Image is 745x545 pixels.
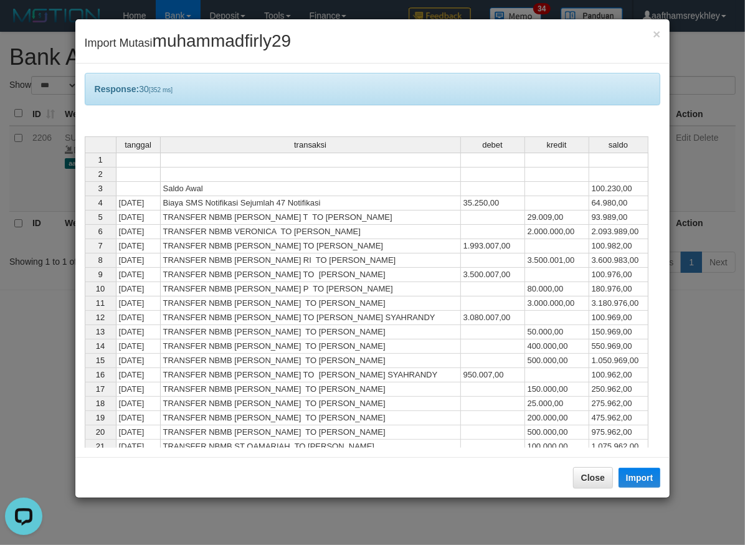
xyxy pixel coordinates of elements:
[547,141,567,149] span: kredit
[96,427,105,437] span: 20
[85,136,116,153] th: Select whole grid
[98,270,102,279] span: 9
[161,182,461,196] td: Saldo Awal
[161,425,461,440] td: TRANSFER NBMB [PERSON_NAME] TO [PERSON_NAME]
[85,73,661,105] div: 30
[116,354,161,368] td: [DATE]
[125,141,151,149] span: tanggal
[116,311,161,325] td: [DATE]
[96,341,105,351] span: 14
[589,325,648,339] td: 150.969,00
[461,268,525,282] td: 3.500.007,00
[589,211,648,225] td: 93.989,00
[116,397,161,411] td: [DATE]
[116,254,161,268] td: [DATE]
[525,282,589,296] td: 80.000,00
[96,370,105,379] span: 16
[96,399,105,408] span: 18
[161,268,461,282] td: TRANSFER NBMB [PERSON_NAME] TO [PERSON_NAME]
[96,313,105,322] span: 12
[161,196,461,211] td: Biaya SMS Notifikasi Sejumlah 47 Notifikasi
[96,442,105,451] span: 21
[589,182,648,196] td: 100.230,00
[98,155,102,164] span: 1
[98,255,102,265] span: 8
[161,325,461,339] td: TRANSFER NBMB [PERSON_NAME] TO [PERSON_NAME]
[525,354,589,368] td: 500.000,00
[98,241,102,250] span: 7
[116,339,161,354] td: [DATE]
[589,296,648,311] td: 3.180.976,00
[589,382,648,397] td: 250.962,00
[161,397,461,411] td: TRANSFER NBMB [PERSON_NAME] TO [PERSON_NAME]
[461,239,525,254] td: 1.993.007,00
[525,382,589,397] td: 150.000,00
[525,225,589,239] td: 2.000.000,00
[525,296,589,311] td: 3.000.000,00
[116,368,161,382] td: [DATE]
[653,27,660,41] span: ×
[116,411,161,425] td: [DATE]
[161,339,461,354] td: TRANSFER NBMB [PERSON_NAME] TO [PERSON_NAME]
[589,368,648,382] td: 100.962,00
[98,212,102,222] span: 5
[589,254,648,268] td: 3.600.983,00
[96,413,105,422] span: 19
[161,311,461,325] td: TRANSFER NBMB [PERSON_NAME] TO [PERSON_NAME] SYAHRANDY
[461,311,525,325] td: 3.080.007,00
[98,169,102,179] span: 2
[461,368,525,382] td: 950.007,00
[96,284,105,293] span: 10
[589,354,648,368] td: 1.050.969,00
[619,468,661,488] button: Import
[589,397,648,411] td: 275.962,00
[653,27,660,40] button: Close
[85,37,292,49] span: Import Mutasi
[116,325,161,339] td: [DATE]
[161,239,461,254] td: TRANSFER NBMB [PERSON_NAME] TO [PERSON_NAME]
[525,254,589,268] td: 3.500.001,00
[96,356,105,365] span: 15
[573,467,613,488] button: Close
[589,339,648,354] td: 550.969,00
[95,84,140,94] b: Response:
[116,382,161,397] td: [DATE]
[589,425,648,440] td: 975.962,00
[525,211,589,225] td: 29.009,00
[161,225,461,239] td: TRANSFER NBMB VERONICA TO [PERSON_NAME]
[116,225,161,239] td: [DATE]
[161,368,461,382] td: TRANSFER NBMB [PERSON_NAME] TO [PERSON_NAME] SYAHRANDY
[153,31,292,50] span: muhammadfirly29
[116,440,161,454] td: [DATE]
[461,196,525,211] td: 35.250,00
[589,311,648,325] td: 100.969,00
[589,440,648,454] td: 1.075.962,00
[116,425,161,440] td: [DATE]
[116,282,161,296] td: [DATE]
[589,268,648,282] td: 100.976,00
[525,325,589,339] td: 50.000,00
[98,184,102,193] span: 3
[161,296,461,311] td: TRANSFER NBMB [PERSON_NAME] TO [PERSON_NAME]
[96,298,105,308] span: 11
[589,225,648,239] td: 2.093.989,00
[116,268,161,282] td: [DATE]
[525,440,589,454] td: 100.000,00
[116,239,161,254] td: [DATE]
[161,354,461,368] td: TRANSFER NBMB [PERSON_NAME] TO [PERSON_NAME]
[116,296,161,311] td: [DATE]
[161,411,461,425] td: TRANSFER NBMB [PERSON_NAME] TO [PERSON_NAME]
[96,384,105,394] span: 17
[161,254,461,268] td: TRANSFER NBMB [PERSON_NAME] RI TO [PERSON_NAME]
[116,196,161,211] td: [DATE]
[98,227,102,236] span: 6
[589,411,648,425] td: 475.962,00
[589,282,648,296] td: 180.976,00
[525,397,589,411] td: 25.000,00
[482,141,503,149] span: debet
[161,440,461,454] td: TRANSFER NBMB ST QAMARIAH TO [PERSON_NAME]
[294,141,326,149] span: transaksi
[589,196,648,211] td: 64.980,00
[609,141,628,149] span: saldo
[5,5,42,42] button: Open LiveChat chat widget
